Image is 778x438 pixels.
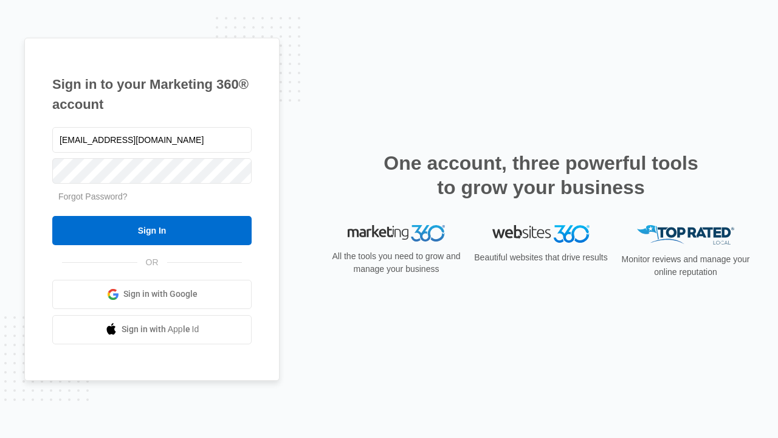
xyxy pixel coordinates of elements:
[618,253,754,279] p: Monitor reviews and manage your online reputation
[52,216,252,245] input: Sign In
[123,288,198,301] span: Sign in with Google
[473,251,609,264] p: Beautiful websites that drive results
[328,250,464,276] p: All the tools you need to grow and manage your business
[380,151,702,200] h2: One account, three powerful tools to grow your business
[52,280,252,309] a: Sign in with Google
[348,225,445,242] img: Marketing 360
[52,74,252,114] h1: Sign in to your Marketing 360® account
[637,225,734,245] img: Top Rated Local
[137,256,167,269] span: OR
[52,315,252,344] a: Sign in with Apple Id
[58,192,128,201] a: Forgot Password?
[122,323,199,336] span: Sign in with Apple Id
[492,225,590,243] img: Websites 360
[52,127,252,153] input: Email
